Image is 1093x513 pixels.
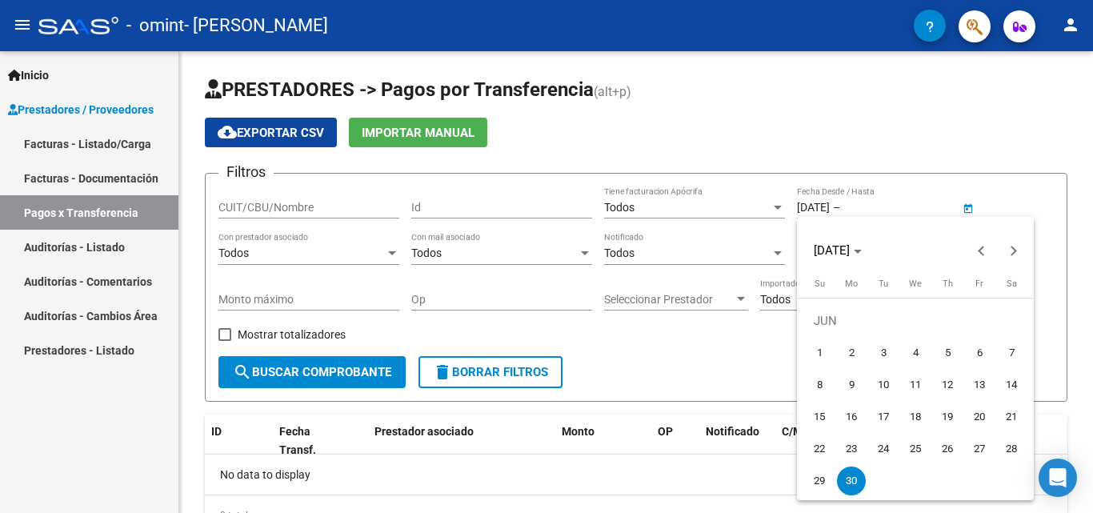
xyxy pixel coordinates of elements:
[997,435,1026,463] span: 28
[963,401,995,433] button: June 20, 2025
[995,369,1027,401] button: June 14, 2025
[805,467,834,495] span: 29
[835,401,867,433] button: June 16, 2025
[867,337,899,369] button: June 3, 2025
[901,403,930,431] span: 18
[837,371,866,399] span: 9
[837,403,866,431] span: 16
[803,433,835,465] button: June 22, 2025
[963,337,995,369] button: June 6, 2025
[835,369,867,401] button: June 9, 2025
[901,339,930,367] span: 4
[909,279,922,289] span: We
[803,369,835,401] button: June 8, 2025
[966,234,998,267] button: Previous month
[805,371,834,399] span: 8
[998,234,1030,267] button: Next month
[931,433,963,465] button: June 26, 2025
[965,435,994,463] span: 27
[845,279,858,289] span: Mo
[814,243,850,258] span: [DATE]
[965,403,994,431] span: 20
[943,279,953,289] span: Th
[995,433,1027,465] button: June 28, 2025
[931,337,963,369] button: June 5, 2025
[835,433,867,465] button: June 23, 2025
[805,435,834,463] span: 22
[995,401,1027,433] button: June 21, 2025
[805,403,834,431] span: 15
[963,433,995,465] button: June 27, 2025
[997,339,1026,367] span: 7
[901,435,930,463] span: 25
[869,339,898,367] span: 3
[997,371,1026,399] span: 14
[1039,459,1077,497] div: Open Intercom Messenger
[869,403,898,431] span: 17
[933,339,962,367] span: 5
[869,371,898,399] span: 10
[933,371,962,399] span: 12
[901,371,930,399] span: 11
[995,337,1027,369] button: June 7, 2025
[963,369,995,401] button: June 13, 2025
[805,339,834,367] span: 1
[997,403,1026,431] span: 21
[899,433,931,465] button: June 25, 2025
[835,465,867,497] button: June 30, 2025
[835,337,867,369] button: June 2, 2025
[931,401,963,433] button: June 19, 2025
[867,401,899,433] button: June 17, 2025
[933,403,962,431] span: 19
[869,435,898,463] span: 24
[807,236,868,265] button: Choose month and year
[867,433,899,465] button: June 24, 2025
[1007,279,1017,289] span: Sa
[815,279,825,289] span: Su
[803,465,835,497] button: June 29, 2025
[867,369,899,401] button: June 10, 2025
[803,401,835,433] button: June 15, 2025
[965,371,994,399] span: 13
[931,369,963,401] button: June 12, 2025
[965,339,994,367] span: 6
[837,467,866,495] span: 30
[899,401,931,433] button: June 18, 2025
[879,279,888,289] span: Tu
[933,435,962,463] span: 26
[899,369,931,401] button: June 11, 2025
[975,279,983,289] span: Fr
[803,337,835,369] button: June 1, 2025
[837,339,866,367] span: 2
[837,435,866,463] span: 23
[899,337,931,369] button: June 4, 2025
[803,305,1027,337] td: JUN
